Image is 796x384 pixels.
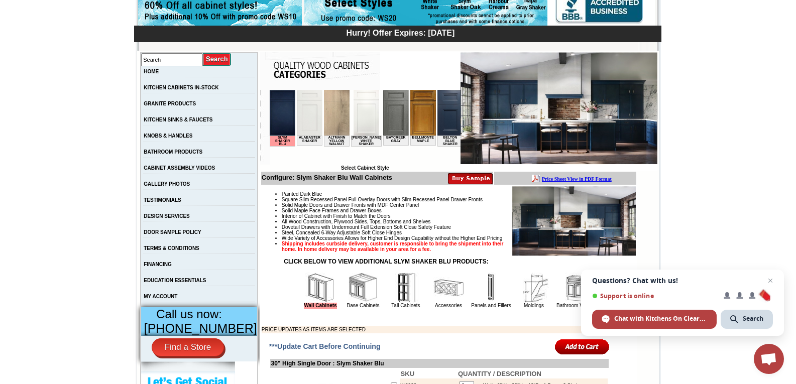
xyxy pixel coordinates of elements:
a: Bathroom Vanities [556,303,597,308]
a: KITCHEN SINKS & FAUCETS [144,117,212,122]
span: All Wood Construction, Plywood Sides, Tops, Bottoms and Shelves [282,219,430,224]
iframe: Browser incompatible [270,90,461,165]
a: TERMS & CONDITIONS [144,245,199,251]
span: Wide Variety of Accessories Allows for Higher End Design Capability without the Higher End Pricing [282,235,502,241]
span: Support is online [592,292,717,300]
img: Bathroom Vanities [561,273,592,303]
img: pdf.png [2,3,10,11]
a: Price Sheet View in PDF Format [12,2,81,10]
b: Price Sheet View in PDF Format [12,4,81,10]
div: Hurry! Offer Expires: [DATE] [139,27,661,38]
a: Accessories [435,303,462,308]
span: Steel, Concealed 6-Way Adjustable Soft Close Hinges [282,230,402,235]
img: Panels and Fillers [476,273,506,303]
a: Moldings [524,303,544,308]
span: Solid Maple Face Frames and Drawer Boxes [282,208,382,213]
span: Questions? Chat with us! [592,277,773,285]
span: ***Update Cart Before Continuing [269,342,381,350]
span: [PHONE_NUMBER] [144,321,257,335]
span: Dovetail Drawers with Undermount Full Extension Soft Close Safety Feature [282,224,451,230]
strong: CLICK BELOW TO VIEW ADDITIONAL SLYM SHAKER BLU PRODUCTS: [284,258,488,265]
span: Call us now: [156,307,222,321]
span: Search [743,314,763,323]
b: Select Cabinet Style [341,165,389,171]
a: Tall Cabinets [391,303,420,308]
b: Configure: Slym Shaker Blu Wall Cabinets [262,174,392,181]
a: TESTIMONIALS [144,197,181,203]
img: Base Cabinets [348,273,378,303]
span: Solid Maple Doors and Drawer Fronts with MDF Center Panel [282,202,419,208]
a: FINANCING [144,262,172,267]
a: BATHROOM PRODUCTS [144,149,202,155]
a: Find a Store [152,338,224,356]
img: Accessories [433,273,464,303]
span: Square Slim Recessed Panel Full Overlay Doors with Slim Recessed Panel Drawer Fronts [282,197,483,202]
a: MY ACCOUNT [144,294,177,299]
a: Wall Cabinets [304,303,336,309]
a: DOOR SAMPLE POLICY [144,229,201,235]
b: SKU [401,370,414,377]
a: Base Cabinets [347,303,379,308]
img: Tall Cabinets [391,273,421,303]
span: Chat with Kitchens On Clearance [592,310,717,329]
a: GALLERY PHOTOS [144,181,190,187]
img: Slym Shaker Blu [461,52,657,165]
td: PRICE UPDATES AS ITEMS ARE SELECTED [262,326,550,333]
a: GRANITE PRODUCTS [144,101,196,106]
span: Painted Dark Blue [282,191,322,197]
b: QUANTITY / DESCRIPTION [458,370,541,377]
strong: Shipping includes curbside delivery, customer is responsible to bring the shipment into their hom... [282,241,504,252]
img: Moldings [519,273,549,303]
a: KITCHEN CABINETS IN-STOCK [144,85,218,90]
input: Submit [203,53,232,66]
span: Search [721,310,773,329]
input: Add to Cart [555,338,610,355]
img: Product Image [512,186,636,256]
td: 30" High Single Door : Slym Shaker Blu [270,359,609,368]
a: DESIGN SERVICES [144,213,190,219]
a: KNOBS & HANDLES [144,133,192,139]
span: Interior of Cabinet with Finish to Match the Doors [282,213,391,219]
img: Wall Cabinets [305,273,335,303]
a: Panels and Fillers [471,303,511,308]
a: Open chat [754,344,784,374]
span: Chat with Kitchens On Clearance [614,314,707,323]
a: EDUCATION ESSENTIALS [144,278,206,283]
a: HOME [144,69,159,74]
a: CABINET ASSEMBLY VIDEOS [144,165,215,171]
td: Belton Blue Shaker [168,46,193,57]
